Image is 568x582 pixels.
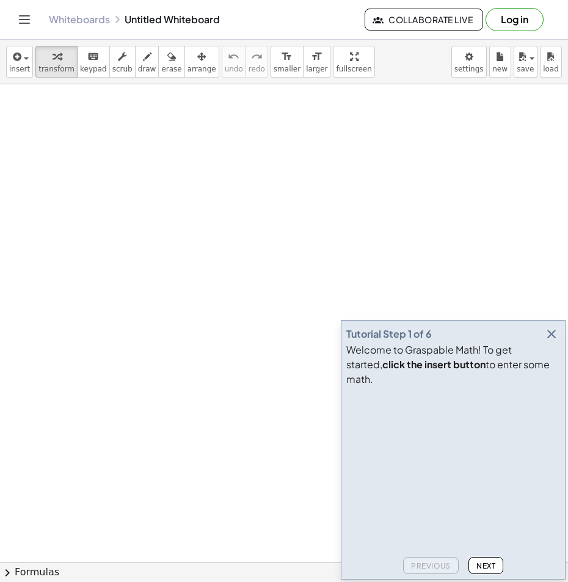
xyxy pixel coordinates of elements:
button: fullscreen [333,46,374,78]
span: new [492,65,508,73]
button: format_sizelarger [303,46,330,78]
button: transform [35,46,78,78]
button: erase [158,46,184,78]
div: Tutorial Step 1 of 6 [346,327,432,341]
span: undo [225,65,243,73]
i: format_size [281,49,293,64]
span: scrub [112,65,133,73]
span: load [543,65,559,73]
i: format_size [311,49,322,64]
button: save [514,46,537,78]
button: draw [135,46,159,78]
span: insert [9,65,30,73]
button: format_sizesmaller [271,46,304,78]
button: insert [6,46,33,78]
button: scrub [109,46,136,78]
span: larger [306,65,327,73]
button: undoundo [222,46,246,78]
span: Next [476,561,495,570]
span: transform [38,65,75,73]
button: arrange [184,46,219,78]
i: keyboard [87,49,99,64]
span: Collaborate Live [375,14,473,25]
b: click the insert button [382,358,486,371]
button: redoredo [246,46,268,78]
button: keyboardkeypad [77,46,110,78]
button: load [540,46,562,78]
span: erase [161,65,181,73]
button: Log in [486,8,544,31]
button: Next [468,557,503,574]
i: undo [228,49,239,64]
button: new [489,46,511,78]
span: arrange [188,65,216,73]
button: Toggle navigation [15,10,34,29]
a: Whiteboards [49,13,110,26]
span: fullscreen [336,65,371,73]
button: Collaborate Live [365,9,483,31]
span: redo [249,65,265,73]
i: redo [251,49,263,64]
div: Welcome to Graspable Math! To get started, to enter some math. [346,343,560,387]
span: settings [454,65,484,73]
span: smaller [274,65,300,73]
button: settings [451,46,487,78]
span: save [517,65,534,73]
span: keypad [80,65,107,73]
span: draw [138,65,156,73]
